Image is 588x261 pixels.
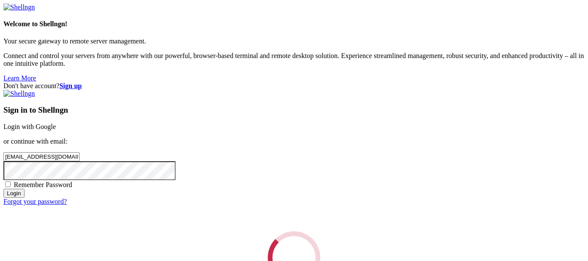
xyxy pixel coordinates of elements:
img: Shellngn [3,90,35,98]
a: Sign up [59,82,82,89]
h4: Welcome to Shellngn! [3,20,585,28]
p: or continue with email: [3,138,585,145]
input: Email address [3,152,80,161]
input: Login [3,189,25,198]
p: Your secure gateway to remote server management. [3,37,585,45]
a: Learn More [3,74,36,82]
div: Don't have account? [3,82,585,90]
a: Forgot your password? [3,198,67,205]
input: Remember Password [5,181,11,187]
span: Remember Password [14,181,72,188]
h3: Sign in to Shellngn [3,105,585,115]
img: Shellngn [3,3,35,11]
a: Login with Google [3,123,56,130]
p: Connect and control your servers from anywhere with our powerful, browser-based terminal and remo... [3,52,585,68]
